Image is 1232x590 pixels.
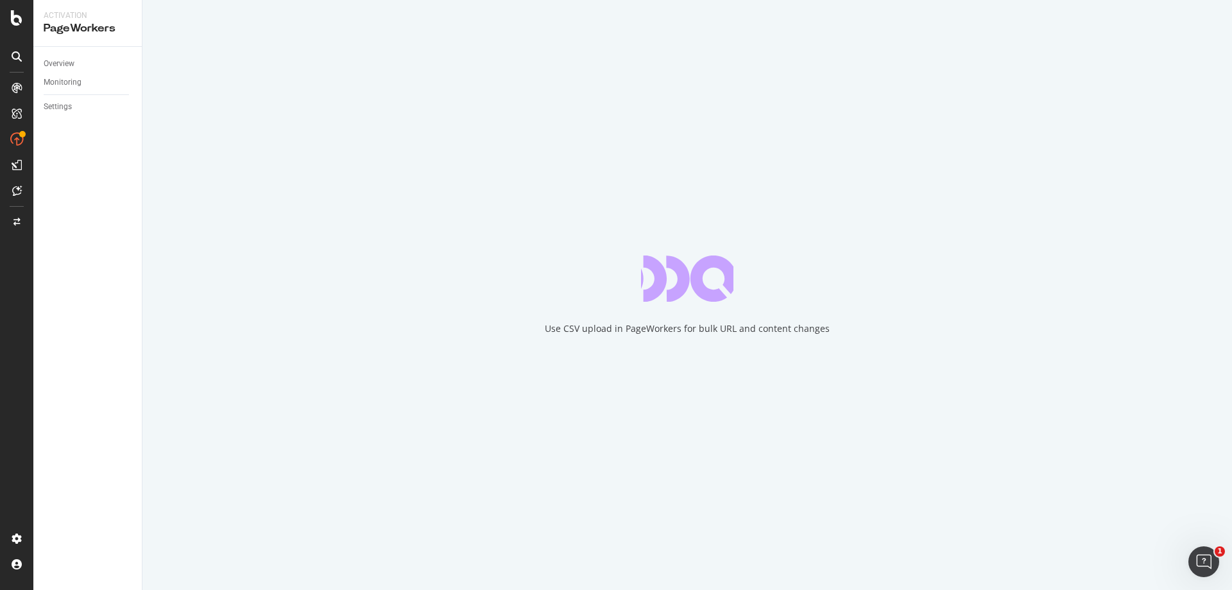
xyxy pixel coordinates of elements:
[1188,546,1219,577] iframe: Intercom live chat
[545,322,830,335] div: Use CSV upload in PageWorkers for bulk URL and content changes
[44,100,72,114] div: Settings
[44,76,81,89] div: Monitoring
[44,76,133,89] a: Monitoring
[641,256,733,302] div: animation
[44,100,133,114] a: Settings
[44,21,132,36] div: PageWorkers
[44,10,132,21] div: Activation
[1215,546,1225,557] span: 1
[44,57,133,71] a: Overview
[44,57,74,71] div: Overview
